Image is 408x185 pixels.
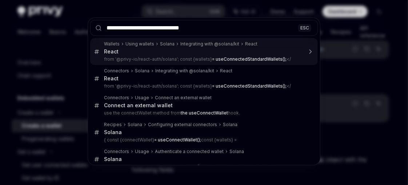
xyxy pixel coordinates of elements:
div: Connect an external wallet [155,95,212,101]
div: Connectors [104,95,129,101]
b: the useConnectWallet [181,110,228,116]
div: Solana [135,68,149,74]
mark: </ [212,56,291,62]
div: Recipes [104,122,122,128]
div: Connectors [104,68,129,74]
div: React [220,68,232,74]
p: from '@privy-io/react-auth/solana'; const {wallets} [104,83,303,89]
div: Solana [229,149,244,154]
div: Usage [135,95,149,101]
div: Connect an external wallet [104,102,173,109]
div: React [104,75,119,82]
div: Connectors [104,149,129,154]
div: Usage [135,149,149,154]
div: Configuring external connectors [148,122,217,128]
mark: </ [212,83,291,89]
b: = useConnectedStandardWallets(); [212,83,287,89]
p: { const {connectWallet} const {wallets} = [104,137,303,143]
div: Solana [160,41,175,47]
p: { const {connectWallet} const {wallets} = [104,164,303,170]
p: from '@privy-io/react-auth/solana'; const {wallets} [104,56,303,62]
div: Using wallets [125,41,154,47]
div: Solana [104,156,122,162]
div: Solana [128,122,142,128]
div: React [104,48,119,55]
div: Solana [223,122,237,128]
div: Integrating with @solana/kit [180,41,239,47]
b: = useConnectWallet(); [154,137,201,142]
div: Wallets [104,41,120,47]
p: use the connectWallet method from hook. [104,110,303,116]
div: React [245,41,257,47]
div: Authenticate a connected wallet [155,149,224,154]
b: = useConnectedStandardWallets(); [212,56,287,62]
b: = useConnectWallet(); [154,164,201,169]
div: Solana [104,129,122,136]
div: Integrating with @solana/kit [155,68,214,74]
div: ESC [298,24,311,32]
